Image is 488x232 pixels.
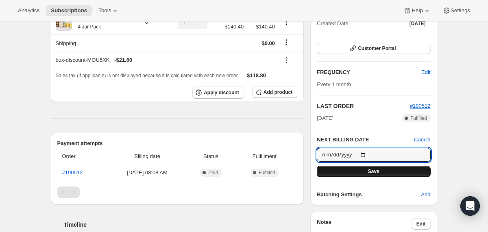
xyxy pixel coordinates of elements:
[114,56,132,64] span: - $21.60
[237,152,293,160] span: Fulfillment
[421,68,430,76] span: Edit
[368,168,379,175] span: Save
[78,24,101,30] small: 4 Jar Pack
[399,5,436,16] button: Help
[18,7,39,14] span: Analytics
[438,5,475,16] button: Settings
[358,45,396,52] span: Customer Portal
[280,38,293,47] button: Shipping actions
[72,15,136,31] div: Probiotic Coconut Yogurt
[262,40,275,46] span: $0.00
[98,7,111,14] span: Tools
[317,166,430,177] button: Save
[13,5,44,16] button: Analytics
[280,17,293,26] button: Product actions
[410,115,427,121] span: Fulfilled
[51,34,165,52] th: Shipping
[248,23,275,31] span: $140.40
[264,89,292,95] span: Add product
[460,196,480,216] div: Open Intercom Messenger
[317,191,421,199] h6: Batching Settings
[57,139,298,147] h2: Payment attempts
[410,102,431,110] button: #190512
[57,186,298,198] nav: Pagination
[416,188,435,201] button: Add
[317,81,351,87] span: Every 1 month
[204,89,239,96] span: Apply discount
[416,66,435,79] button: Edit
[259,169,275,176] span: Fulfilled
[94,5,124,16] button: Tools
[317,68,421,76] h2: FREQUENCY
[46,5,92,16] button: Subscriptions
[416,221,426,227] span: Edit
[317,218,412,230] h3: Notes
[414,136,430,144] button: Cancel
[451,7,470,14] span: Settings
[317,43,430,54] button: Customer Portal
[247,72,266,78] span: $118.80
[421,191,430,199] span: Add
[190,152,231,160] span: Status
[410,20,426,27] span: [DATE]
[62,169,83,176] a: #190512
[412,218,431,230] button: Edit
[51,7,87,14] span: Subscriptions
[412,7,423,14] span: Help
[56,56,275,64] div: box-discount-MOU5XK
[317,20,348,28] span: Created Date
[252,87,297,98] button: Add product
[410,103,431,109] a: #190512
[224,23,244,31] span: $140.40
[192,87,244,99] button: Apply discount
[405,18,431,29] button: [DATE]
[317,136,414,144] h2: NEXT BILLING DATE
[57,147,107,165] th: Order
[317,102,410,110] h2: LAST ORDER
[109,169,185,177] span: [DATE] · 08:08 AM
[64,221,304,229] h2: Timeline
[317,114,333,122] span: [DATE]
[109,152,185,160] span: Billing date
[56,73,239,78] span: Sales tax (if applicable) is not displayed because it is calculated with each new order.
[208,169,218,176] span: Paid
